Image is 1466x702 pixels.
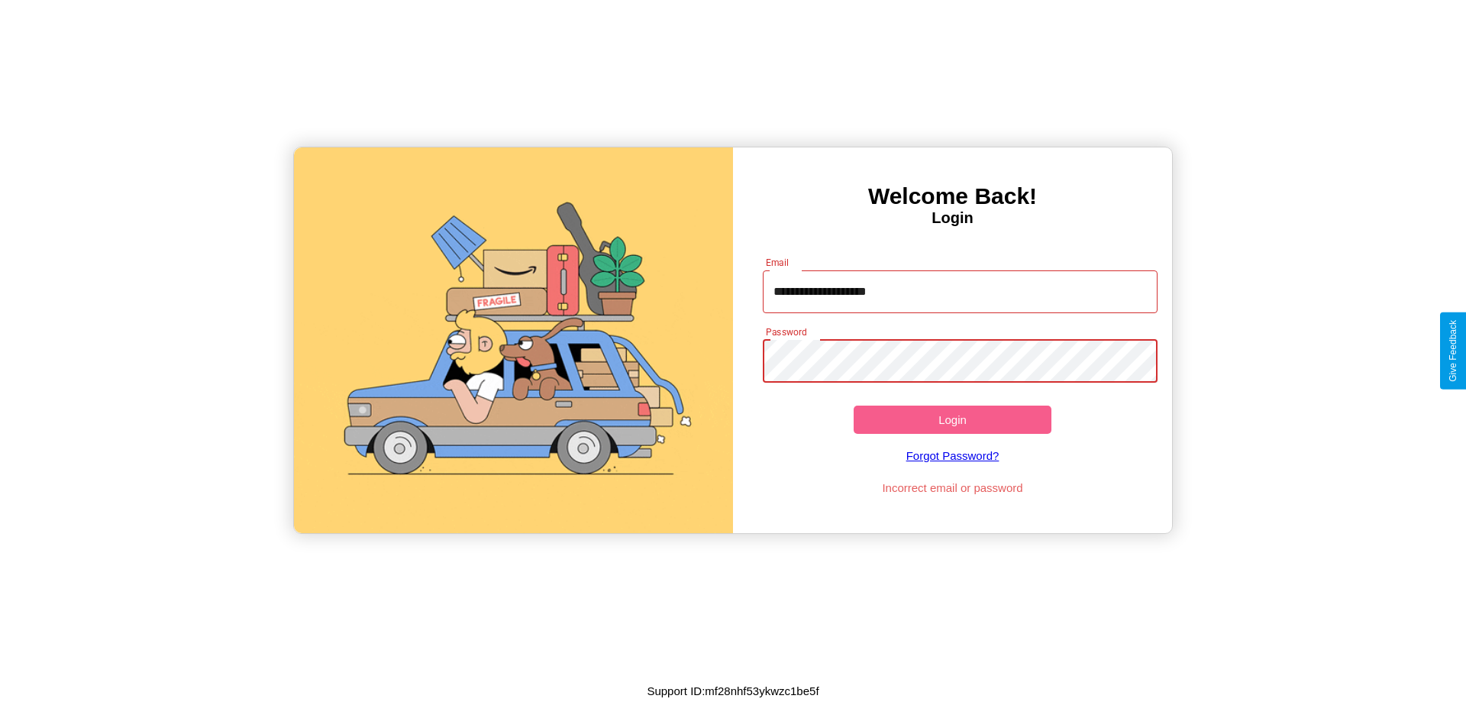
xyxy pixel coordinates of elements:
[766,256,790,269] label: Email
[766,325,806,338] label: Password
[1448,320,1458,382] div: Give Feedback
[294,147,733,533] img: gif
[647,681,819,701] p: Support ID: mf28nhf53ykwzc1be5f
[755,477,1151,498] p: Incorrect email or password
[733,183,1172,209] h3: Welcome Back!
[733,209,1172,227] h4: Login
[755,434,1151,477] a: Forgot Password?
[854,406,1051,434] button: Login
